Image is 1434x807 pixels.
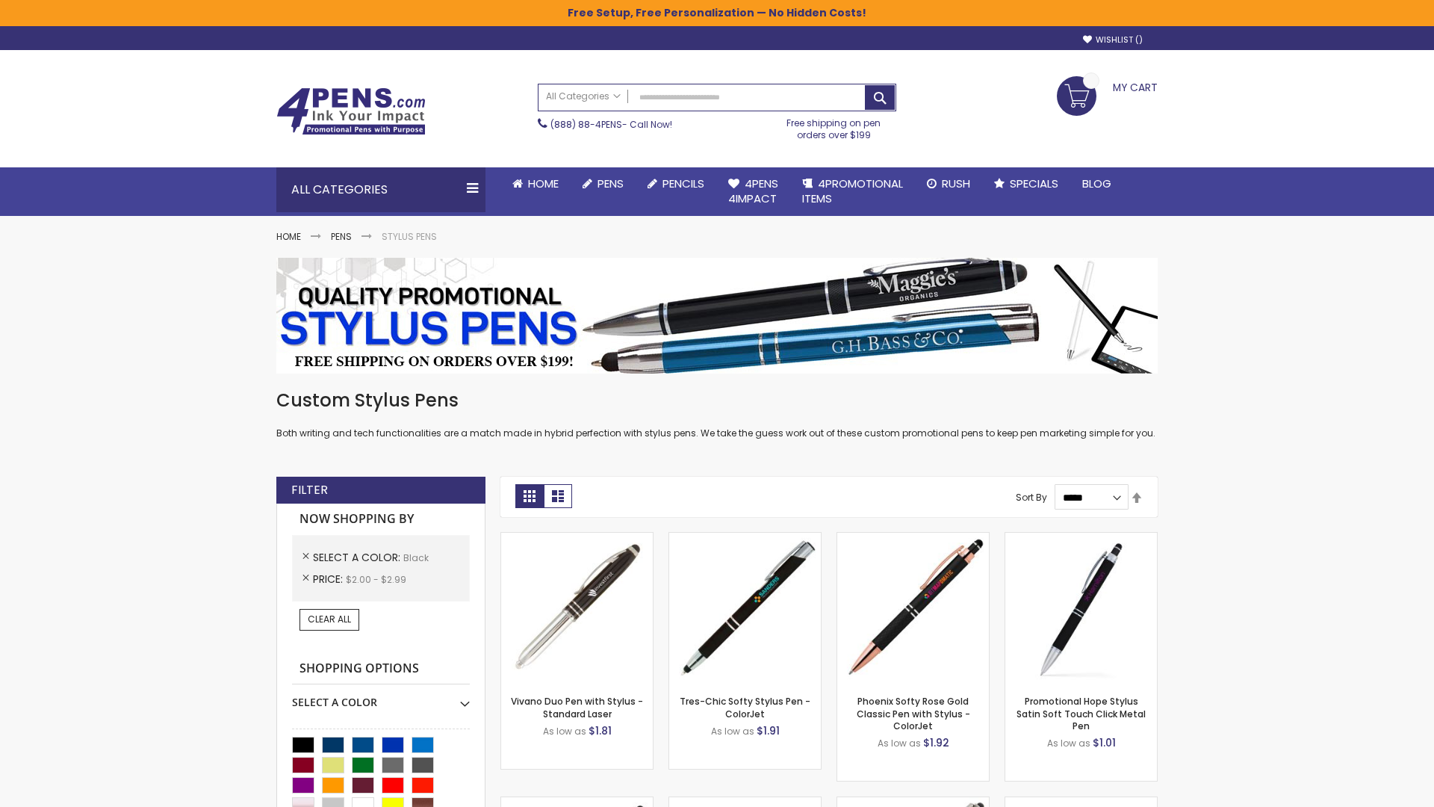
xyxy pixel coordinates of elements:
div: Both writing and tech functionalities are a match made in hybrid perfection with stylus pens. We ... [276,389,1158,440]
img: Phoenix Softy Rose Gold Classic Pen with Stylus - ColorJet-Black [837,533,989,684]
span: Pencils [662,176,704,191]
span: $1.91 [757,723,780,738]
span: Pens [597,176,624,191]
span: As low as [878,737,921,749]
a: Specials [982,167,1070,200]
a: (888) 88-4PENS [550,118,622,131]
div: Select A Color [292,684,470,710]
h1: Custom Stylus Pens [276,389,1158,412]
img: Vivano Duo Pen with Stylus - Standard Laser-Black [501,533,653,684]
span: $1.81 [589,723,612,738]
span: As low as [711,725,754,738]
span: Clear All [308,613,351,625]
a: Pencils [636,167,716,200]
a: Home [276,230,301,243]
img: Tres-Chic Softy Stylus Pen - ColorJet-Black [669,533,821,684]
a: Wishlist [1083,34,1143,46]
strong: Now Shopping by [292,504,470,535]
a: Tres-Chic Softy Stylus Pen - ColorJet [680,695,810,720]
a: Rush [915,167,982,200]
a: Blog [1070,167,1123,200]
span: $2.00 - $2.99 [346,573,406,586]
a: Promotional Hope Stylus Satin Soft Touch Click Metal Pen-Black [1005,532,1157,545]
div: All Categories [276,167,485,212]
a: Clear All [299,609,359,630]
span: As low as [543,725,586,738]
span: 4PROMOTIONAL ITEMS [802,176,903,206]
strong: Filter [291,482,328,498]
span: Blog [1082,176,1111,191]
span: Rush [942,176,970,191]
strong: Shopping Options [292,653,470,685]
a: 4Pens4impact [716,167,790,216]
div: Free shipping on pen orders over $199 [772,111,897,141]
span: All Categories [546,90,621,102]
span: - Call Now! [550,118,672,131]
a: Pens [331,230,352,243]
a: Vivano Duo Pen with Stylus - Standard Laser-Black [501,532,653,545]
a: Home [500,167,571,200]
a: Phoenix Softy Rose Gold Classic Pen with Stylus - ColorJet [857,695,970,732]
strong: Stylus Pens [382,230,437,243]
span: Home [528,176,559,191]
span: Price [313,572,346,587]
img: Promotional Hope Stylus Satin Soft Touch Click Metal Pen-Black [1005,533,1157,684]
span: As low as [1047,737,1090,749]
img: 4Pens Custom Pens and Promotional Products [276,87,426,135]
span: Specials [1010,176,1058,191]
span: Select A Color [313,550,403,565]
a: Tres-Chic Softy Stylus Pen - ColorJet-Black [669,532,821,545]
span: $1.01 [1093,735,1116,750]
a: Vivano Duo Pen with Stylus - Standard Laser [511,695,643,720]
a: Promotional Hope Stylus Satin Soft Touch Click Metal Pen [1016,695,1146,732]
a: All Categories [538,84,628,109]
span: $1.92 [923,735,949,750]
label: Sort By [1016,491,1047,504]
span: 4Pens 4impact [728,176,778,206]
img: Stylus Pens [276,258,1158,374]
strong: Grid [515,484,544,508]
span: Black [403,551,429,564]
a: Pens [571,167,636,200]
a: Phoenix Softy Rose Gold Classic Pen with Stylus - ColorJet-Black [837,532,989,545]
a: 4PROMOTIONALITEMS [790,167,915,216]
